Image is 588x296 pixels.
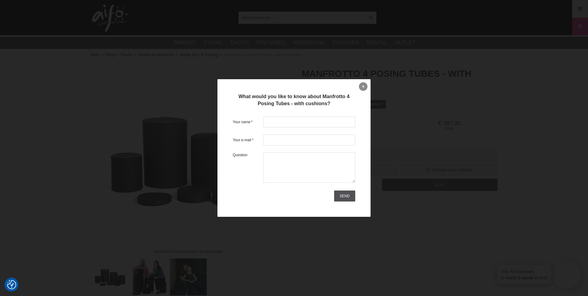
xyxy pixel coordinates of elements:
[7,280,16,289] img: Revisit consent button
[233,119,263,125] label: Your name
[334,191,355,202] a: Send
[233,137,263,143] label: Your e-mail
[233,152,263,183] label: Question
[7,279,16,290] button: Consent Preferences
[233,93,355,107] h3: What would you like to know about Manfrotto 4 Posing Tubes - with cushions?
